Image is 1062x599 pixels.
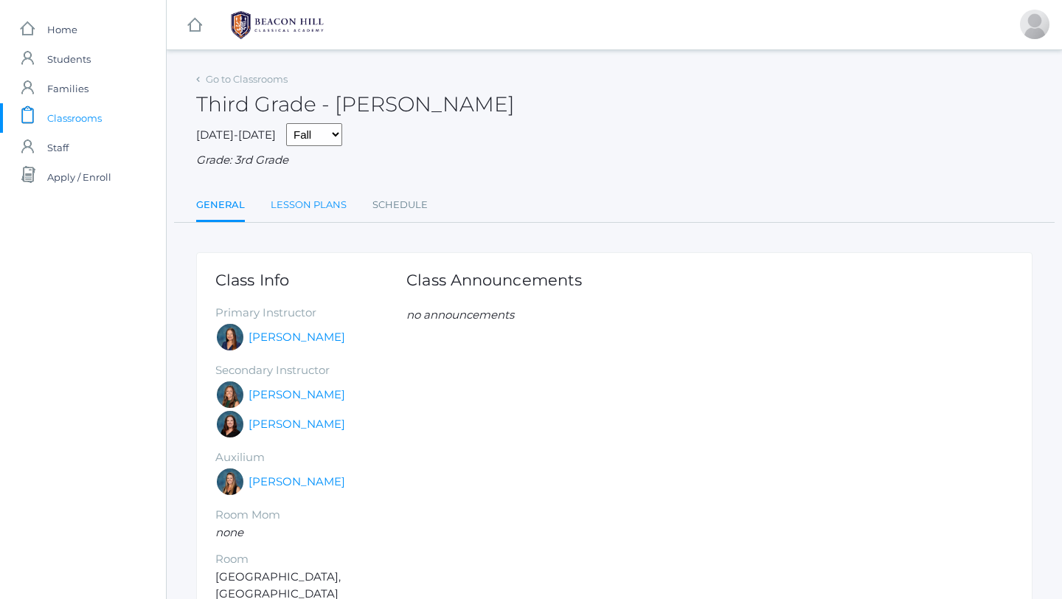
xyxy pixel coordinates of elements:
div: Grade: 3rd Grade [196,152,1032,169]
span: Students [47,44,91,74]
a: Lesson Plans [271,190,347,220]
h1: Class Announcements [406,271,582,288]
a: [PERSON_NAME] [249,416,345,433]
a: [PERSON_NAME] [249,474,345,491]
h5: Room [215,553,406,566]
img: BHCALogos-05-308ed15e86a5a0abce9b8dd61676a3503ac9727e845dece92d48e8588c001991.png [222,7,333,44]
em: no announcements [406,308,514,322]
a: [PERSON_NAME] [249,329,345,346]
h5: Auxilium [215,451,406,464]
span: Classrooms [47,103,102,133]
h5: Primary Instructor [215,307,406,319]
div: Derrick Marzano [1020,10,1049,39]
span: Home [47,15,77,44]
h5: Room Mom [215,509,406,522]
a: Go to Classrooms [206,73,288,85]
span: Families [47,74,88,103]
div: Juliana Fowler [215,467,245,496]
span: Apply / Enroll [47,162,111,192]
a: [PERSON_NAME] [249,387,345,404]
a: Schedule [372,190,428,220]
span: Staff [47,133,69,162]
h2: Third Grade - [PERSON_NAME] [196,93,515,116]
span: [DATE]-[DATE] [196,128,276,142]
h1: Class Info [215,271,406,288]
h5: Secondary Instructor [215,364,406,377]
div: Katie Watters [215,409,245,439]
a: General [196,190,245,222]
div: Andrea Deutsch [215,380,245,409]
em: none [215,525,243,539]
div: Lori Webster [215,322,245,352]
